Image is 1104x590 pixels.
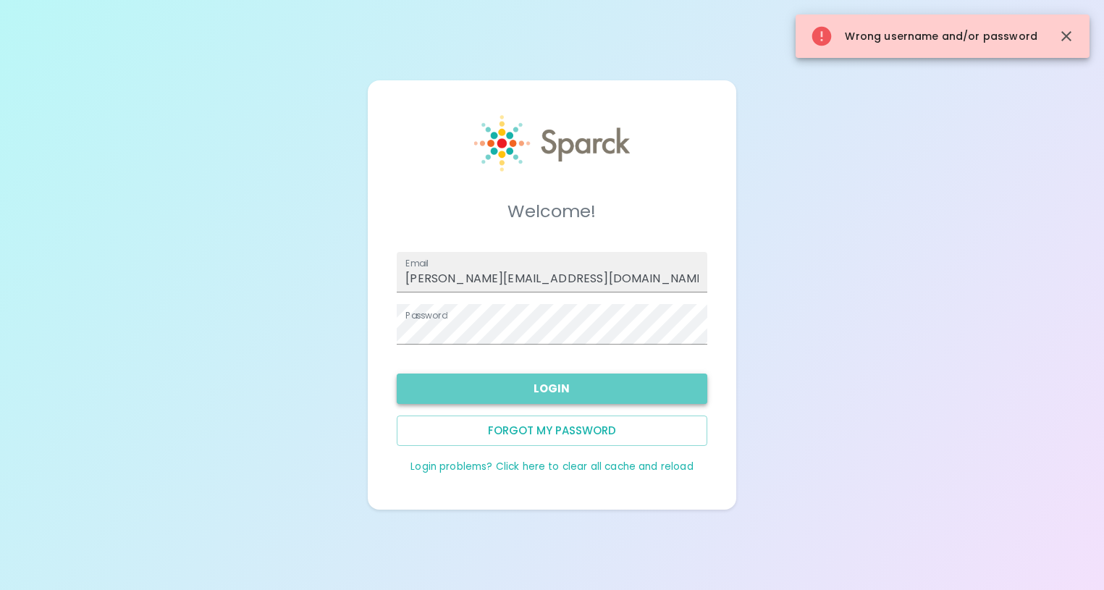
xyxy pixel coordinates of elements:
button: Forgot my password [397,416,707,446]
button: Login [397,374,707,404]
div: Wrong username and/or password [810,19,1037,54]
a: Login problems? Click here to clear all cache and reload [410,460,693,473]
label: Password [405,309,447,321]
img: Sparck logo [474,115,629,172]
h5: Welcome! [397,200,707,223]
label: Email [405,257,429,269]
